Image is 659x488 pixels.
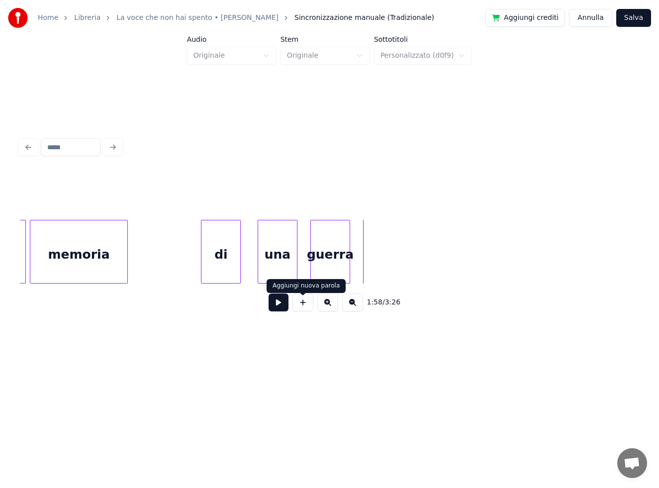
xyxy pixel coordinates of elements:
span: 3:26 [385,297,400,307]
label: Audio [187,36,277,43]
label: Stem [281,36,370,43]
img: youka [8,8,28,28]
span: 1:58 [367,297,382,307]
span: Sincronizzazione manuale (Tradizionale) [294,13,434,23]
button: Annulla [569,9,612,27]
button: Salva [616,9,651,27]
div: Aggiungi nuova parola [273,282,340,290]
div: Aprire la chat [617,448,647,478]
nav: breadcrumb [38,13,434,23]
a: La voce che non hai spento • [PERSON_NAME] [116,13,279,23]
button: Aggiungi crediti [485,9,565,27]
label: Sottotitoli [374,36,472,43]
a: Home [38,13,58,23]
a: Libreria [74,13,100,23]
div: / [367,297,391,307]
